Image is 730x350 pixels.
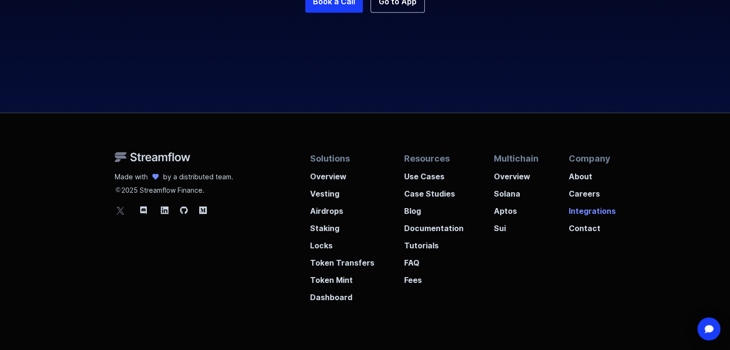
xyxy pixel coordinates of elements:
a: Staking [310,217,374,234]
a: Vesting [310,182,374,199]
a: Aptos [494,199,539,217]
p: Company [568,152,615,165]
a: Token Transfers [310,251,374,268]
a: Airdrops [310,199,374,217]
p: Multichain [494,152,539,165]
img: Streamflow Logo [115,152,191,163]
a: Sui [494,217,539,234]
a: Solana [494,182,539,199]
a: Fees [404,268,464,286]
a: Overview [310,165,374,182]
a: Integrations [568,199,615,217]
a: Contact [568,217,615,234]
p: Resources [404,152,464,165]
a: Documentation [404,217,464,234]
a: Tutorials [404,234,464,251]
a: Locks [310,234,374,251]
a: About [568,165,615,182]
a: Blog [404,199,464,217]
div: Open Intercom Messenger [697,317,720,340]
p: 2025 Streamflow Finance. [115,182,233,195]
a: Use Cases [404,165,464,182]
a: Careers [568,182,615,199]
a: Case Studies [404,182,464,199]
a: Token Mint [310,268,374,286]
p: by a distributed team. [163,172,233,182]
p: Solutions [310,152,374,165]
a: Overview [494,165,539,182]
a: FAQ [404,251,464,268]
a: Dashboard [310,286,374,303]
p: Made with [115,172,148,182]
